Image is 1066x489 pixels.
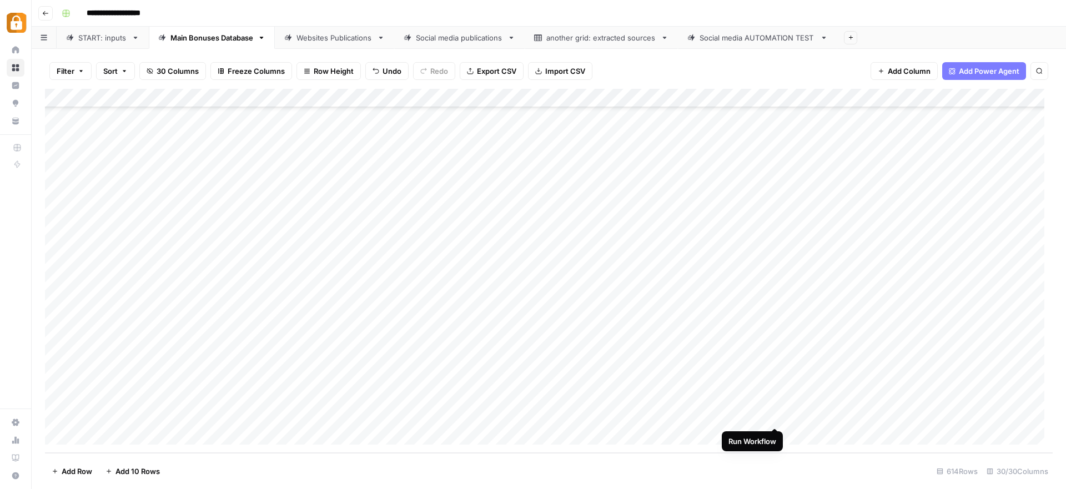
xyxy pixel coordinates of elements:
[525,27,678,49] a: another grid: extracted sources
[314,65,354,77] span: Row Height
[7,13,27,33] img: Adzz Logo
[115,466,160,477] span: Add 10 Rows
[275,27,394,49] a: Websites Publications
[728,436,776,447] div: Run Workflow
[460,62,524,80] button: Export CSV
[871,62,938,80] button: Add Column
[528,62,592,80] button: Import CSV
[7,449,24,467] a: Learning Hub
[7,414,24,431] a: Settings
[7,431,24,449] a: Usage
[296,62,361,80] button: Row Height
[477,65,516,77] span: Export CSV
[7,77,24,94] a: Insights
[49,62,92,80] button: Filter
[210,62,292,80] button: Freeze Columns
[7,94,24,112] a: Opportunities
[103,65,118,77] span: Sort
[149,27,275,49] a: Main Bonuses Database
[416,32,503,43] div: Social media publications
[888,65,931,77] span: Add Column
[430,65,448,77] span: Redo
[170,32,253,43] div: Main Bonuses Database
[678,27,837,49] a: Social media AUTOMATION TEST
[942,62,1026,80] button: Add Power Agent
[700,32,816,43] div: Social media AUTOMATION TEST
[394,27,525,49] a: Social media publications
[96,62,135,80] button: Sort
[982,462,1053,480] div: 30/30 Columns
[57,27,149,49] a: START: inputs
[57,65,74,77] span: Filter
[413,62,455,80] button: Redo
[7,41,24,59] a: Home
[99,462,167,480] button: Add 10 Rows
[62,466,92,477] span: Add Row
[545,65,585,77] span: Import CSV
[228,65,285,77] span: Freeze Columns
[139,62,206,80] button: 30 Columns
[7,467,24,485] button: Help + Support
[78,32,127,43] div: START: inputs
[157,65,199,77] span: 30 Columns
[45,462,99,480] button: Add Row
[932,462,982,480] div: 614 Rows
[365,62,409,80] button: Undo
[383,65,401,77] span: Undo
[959,65,1019,77] span: Add Power Agent
[546,32,656,43] div: another grid: extracted sources
[296,32,373,43] div: Websites Publications
[7,9,24,37] button: Workspace: Adzz
[7,59,24,77] a: Browse
[7,112,24,130] a: Your Data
